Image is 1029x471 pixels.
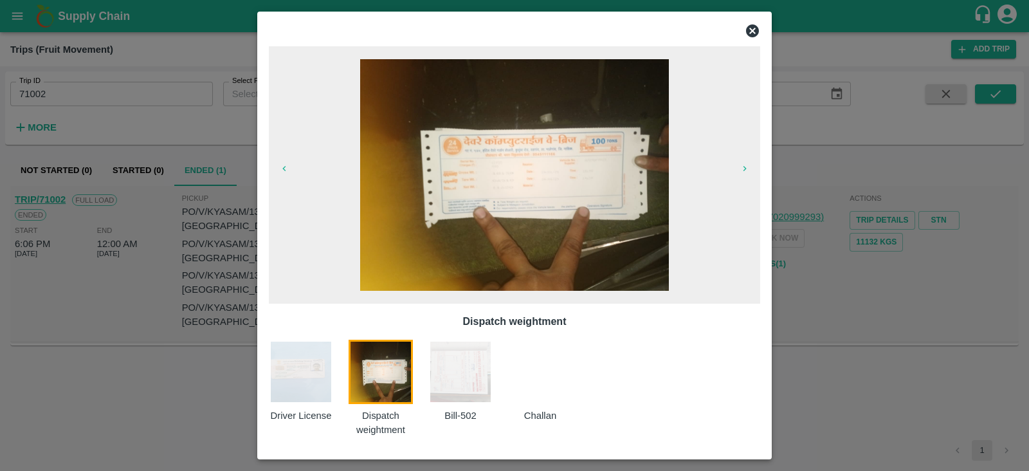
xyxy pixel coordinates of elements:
img: https://app.vegrow.in/rails/active_storage/blobs/redirect/eyJfcmFpbHMiOnsiZGF0YSI6MjI4NzY5MCwicHV... [360,59,669,291]
p: Dispatch weightment [349,409,413,438]
p: Driver License [269,409,333,423]
p: Dispatch weightment [279,314,750,329]
img: https://app.vegrow.in/rails/active_storage/blobs/redirect/eyJfcmFpbHMiOnsiZGF0YSI6MjM0OTAwNywicHV... [428,340,493,404]
p: Bill-502 [428,409,493,423]
img: https://app.vegrow.in/rails/active_storage/blobs/redirect/eyJfcmFpbHMiOnsiZGF0YSI6MjI4MTM1MiwicHV... [269,340,333,404]
img: https://app.vegrow.in/rails/active_storage/blobs/redirect/eyJfcmFpbHMiOnsiZGF0YSI6MjI4NzY5MCwicHV... [349,340,413,404]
